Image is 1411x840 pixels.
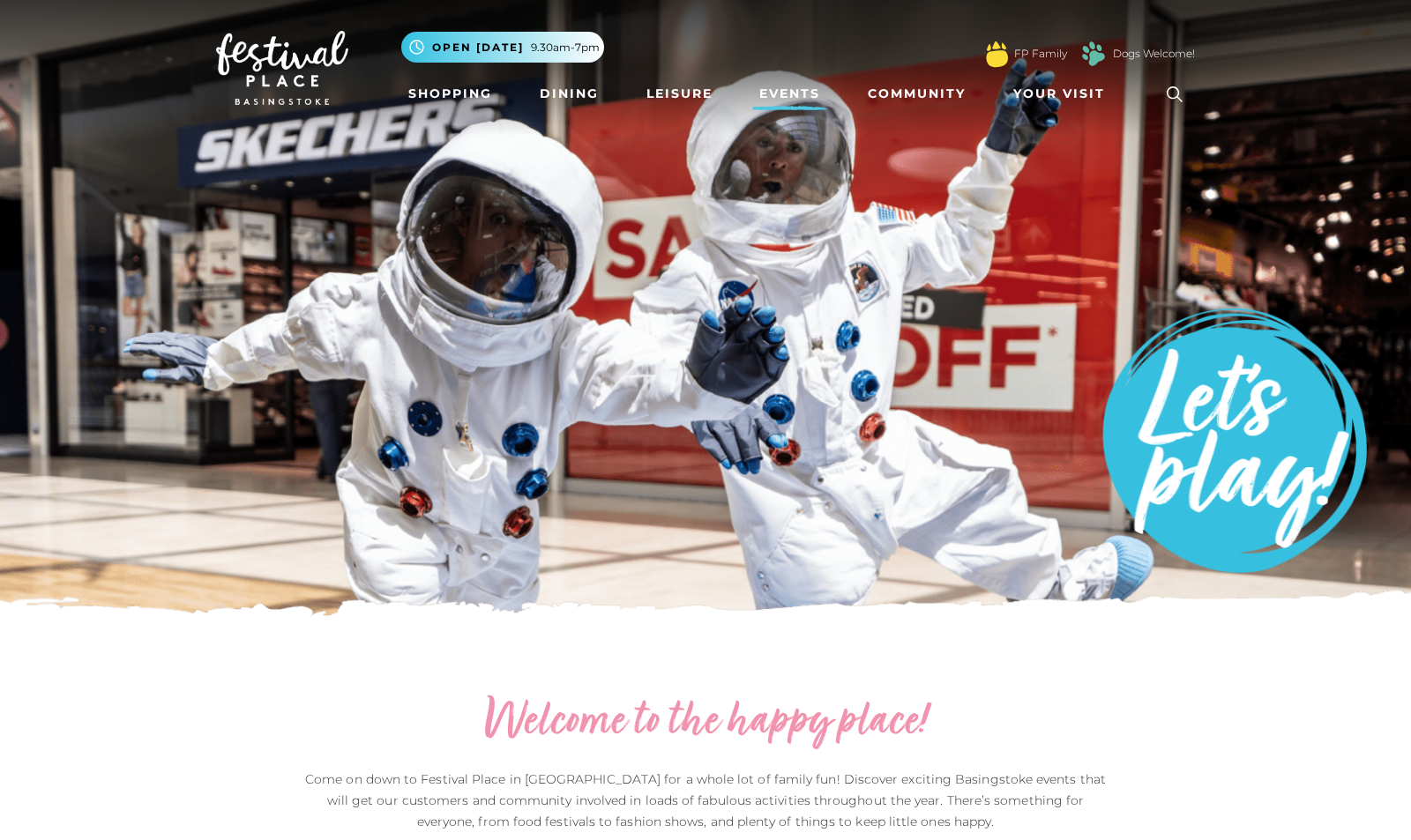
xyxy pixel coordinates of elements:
button: Open [DATE] 9.30am-7pm [401,32,604,63]
a: Your Visit [1006,78,1121,110]
span: Your Visit [1013,85,1105,103]
span: 9.30am-7pm [531,40,600,56]
a: Shopping [401,78,499,110]
p: Come on down to Festival Place in [GEOGRAPHIC_DATA] for a whole lot of family fun! Discover excit... [300,769,1111,832]
a: Dogs Welcome! [1113,46,1195,62]
a: Events [752,78,827,110]
img: Festival Place Logo [216,31,348,105]
a: Leisure [639,78,720,110]
a: FP Family [1014,46,1067,62]
span: Open [DATE] [432,40,524,56]
a: Dining [533,78,606,110]
h2: Welcome to the happy place! [300,695,1111,751]
a: Community [861,78,973,110]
